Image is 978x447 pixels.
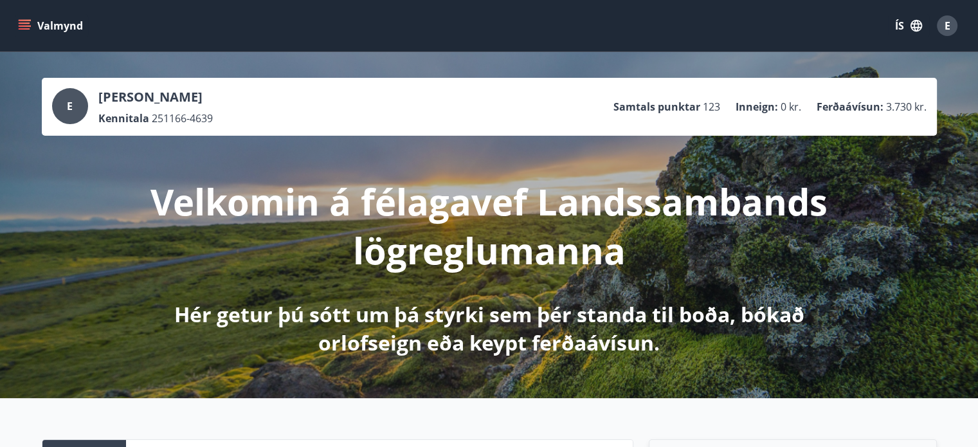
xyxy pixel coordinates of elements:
span: 0 kr. [781,100,801,114]
p: Kennitala [98,111,149,125]
span: 3.730 kr. [886,100,927,114]
p: Samtals punktar [613,100,700,114]
button: ÍS [888,14,929,37]
p: Inneign : [736,100,778,114]
button: menu [15,14,88,37]
button: E [932,10,963,41]
p: [PERSON_NAME] [98,88,213,106]
span: 123 [703,100,720,114]
p: Velkomin á félagavef Landssambands lögreglumanna [150,177,829,275]
span: E [945,19,950,33]
span: E [67,99,73,113]
p: Ferðaávísun : [817,100,883,114]
p: Hér getur þú sótt um þá styrki sem þér standa til boða, bókað orlofseign eða keypt ferðaávísun. [150,300,829,357]
span: 251166-4639 [152,111,213,125]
